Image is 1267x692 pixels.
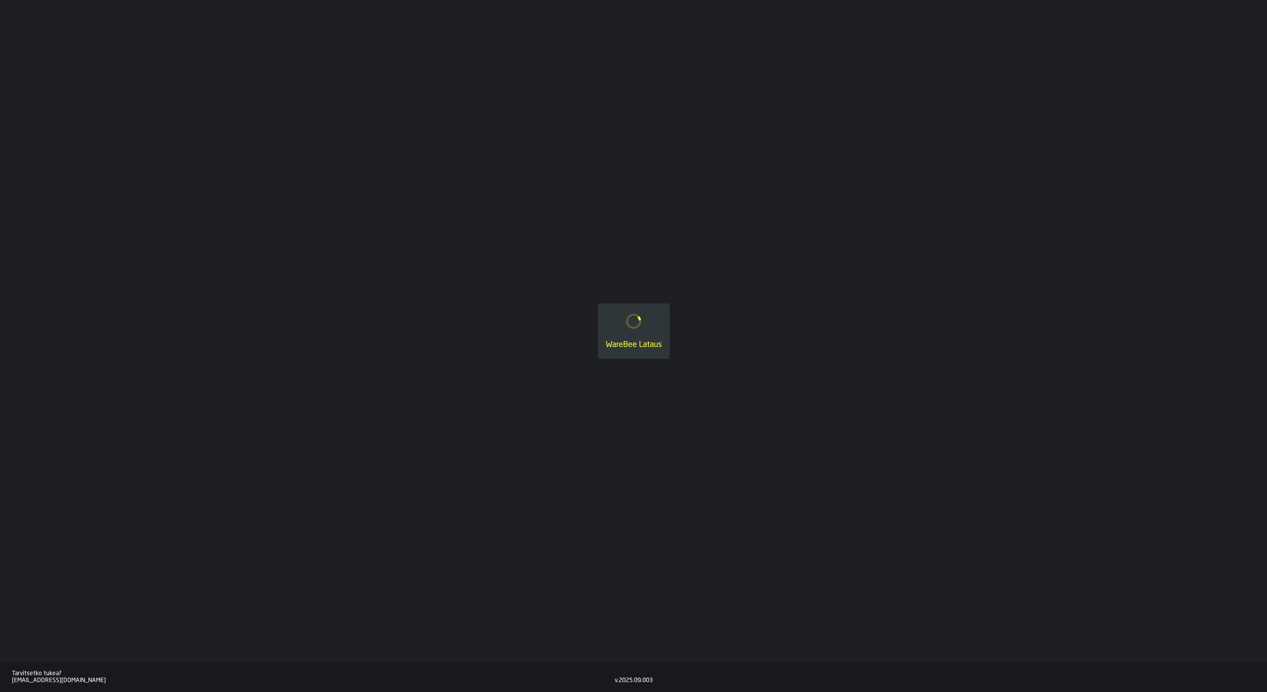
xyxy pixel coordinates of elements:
[12,677,615,684] div: [EMAIL_ADDRESS][DOMAIN_NAME]
[12,670,615,677] div: Tarvitsetko tukea?
[606,339,662,351] div: WareBee Lataus
[615,677,619,684] div: v.
[619,677,653,684] div: 2025.09.003
[12,670,615,684] a: Tarvitsetko tukea?[EMAIL_ADDRESS][DOMAIN_NAME]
